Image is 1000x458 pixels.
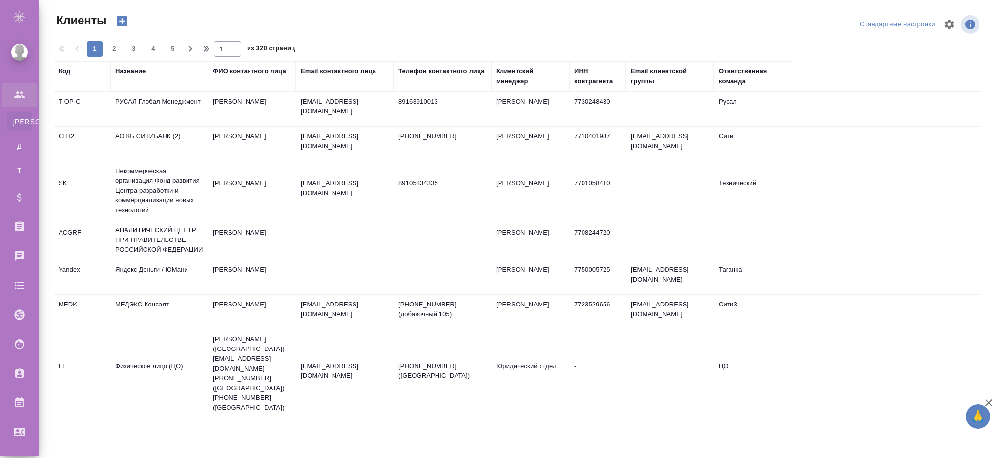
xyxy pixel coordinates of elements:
[301,178,389,198] p: [EMAIL_ADDRESS][DOMAIN_NAME]
[106,44,122,54] span: 2
[569,223,626,257] td: 7708244720
[208,92,296,126] td: [PERSON_NAME]
[59,66,70,76] div: Код
[966,404,990,429] button: 🙏
[110,260,208,294] td: Яндекс Деньги / ЮМани
[398,361,486,381] p: [PHONE_NUMBER] ([GEOGRAPHIC_DATA])
[213,66,286,76] div: ФИО контактного лица
[110,92,208,126] td: РУСАЛ Глобал Менеджмент
[12,166,27,175] span: Т
[54,13,106,28] span: Клиенты
[714,356,792,391] td: ЦО
[110,127,208,161] td: АО КБ СИТИБАНК (2)
[146,44,161,54] span: 4
[110,220,208,260] td: АНАЛИТИЧЕСКИЙ ЦЕНТР ПРИ ПРАВИТЕЛЬСТВЕ РОССИЙСКОЙ ФЕДЕРАЦИИ
[569,127,626,161] td: 7710401987
[631,66,709,86] div: Email клиентской группы
[398,66,485,76] div: Телефон контактного лица
[714,295,792,329] td: Сити3
[491,295,569,329] td: [PERSON_NAME]
[110,161,208,220] td: Некоммерческая организация Фонд развития Центра разработки и коммерциализации новых технологий
[569,295,626,329] td: 7723529656
[301,300,389,319] p: [EMAIL_ADDRESS][DOMAIN_NAME]
[54,92,110,126] td: T-OP-C
[491,92,569,126] td: [PERSON_NAME]
[54,356,110,391] td: FL
[247,43,295,57] span: из 320 страниц
[165,44,181,54] span: 5
[569,260,626,294] td: 7750005725
[569,174,626,208] td: 7701058410
[54,174,110,208] td: SK
[714,127,792,161] td: Сити
[106,41,122,57] button: 2
[626,295,714,329] td: [EMAIL_ADDRESS][DOMAIN_NAME]
[626,127,714,161] td: [EMAIL_ADDRESS][DOMAIN_NAME]
[208,260,296,294] td: [PERSON_NAME]
[491,127,569,161] td: [PERSON_NAME]
[714,174,792,208] td: Технический
[7,136,32,156] a: Д
[208,174,296,208] td: [PERSON_NAME]
[569,92,626,126] td: 7730248430
[491,223,569,257] td: [PERSON_NAME]
[110,13,134,29] button: Создать
[126,44,142,54] span: 3
[970,406,986,427] span: 🙏
[110,295,208,329] td: МЕДЭКС-Консалт
[491,356,569,391] td: Юридический отдел
[165,41,181,57] button: 5
[54,260,110,294] td: Yandex
[569,356,626,391] td: -
[208,329,296,417] td: [PERSON_NAME] ([GEOGRAPHIC_DATA]) [EMAIL_ADDRESS][DOMAIN_NAME] [PHONE_NUMBER] ([GEOGRAPHIC_DATA])...
[110,356,208,391] td: Физическое лицо (ЦО)
[301,131,389,151] p: [EMAIL_ADDRESS][DOMAIN_NAME]
[12,141,27,151] span: Д
[54,127,110,161] td: CITI2
[7,112,32,131] a: [PERSON_NAME]
[961,15,981,34] span: Посмотреть информацию
[208,295,296,329] td: [PERSON_NAME]
[12,117,27,127] span: [PERSON_NAME]
[54,223,110,257] td: ACGRF
[857,17,937,32] div: split button
[937,13,961,36] span: Настроить таблицу
[714,260,792,294] td: Таганка
[301,66,376,76] div: Email контактного лица
[626,260,714,294] td: [EMAIL_ADDRESS][DOMAIN_NAME]
[126,41,142,57] button: 3
[301,361,389,381] p: [EMAIL_ADDRESS][DOMAIN_NAME]
[398,178,486,188] p: 89105834335
[491,260,569,294] td: [PERSON_NAME]
[398,97,486,107] p: 89163910013
[496,66,564,86] div: Клиентский менеджер
[208,127,296,161] td: [PERSON_NAME]
[146,41,161,57] button: 4
[301,97,389,116] p: [EMAIL_ADDRESS][DOMAIN_NAME]
[54,295,110,329] td: MEDK
[398,300,486,319] p: [PHONE_NUMBER] (добавочный 105)
[491,174,569,208] td: [PERSON_NAME]
[714,92,792,126] td: Русал
[7,161,32,180] a: Т
[719,66,787,86] div: Ответственная команда
[115,66,146,76] div: Название
[398,131,486,141] p: [PHONE_NUMBER]
[208,223,296,257] td: [PERSON_NAME]
[574,66,621,86] div: ИНН контрагента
